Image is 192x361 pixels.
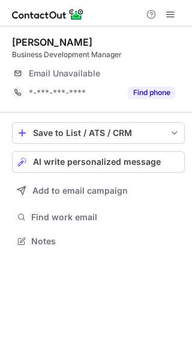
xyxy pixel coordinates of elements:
div: Business Development Manager [12,49,185,60]
div: [PERSON_NAME] [12,36,92,48]
button: Add to email campaign [12,180,185,202]
span: AI write personalized message [33,157,161,167]
span: Email Unavailable [29,68,100,79]
button: save-profile-one-click [12,122,185,144]
button: Find work email [12,209,185,226]
span: Add to email campaign [32,186,128,196]
span: Find work email [31,212,180,223]
img: ContactOut v5.3.10 [12,7,84,22]
div: Save to List / ATS / CRM [33,128,164,138]
button: AI write personalized message [12,151,185,173]
button: Reveal Button [128,87,175,99]
span: Notes [31,236,180,247]
button: Notes [12,233,185,250]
